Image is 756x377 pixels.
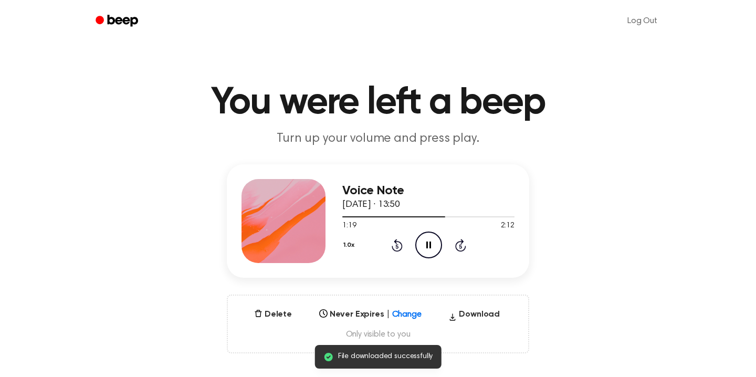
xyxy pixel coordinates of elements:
[240,329,516,340] span: Only visible to you
[342,236,358,254] button: 1.0x
[342,221,356,232] span: 1:19
[342,200,400,210] span: [DATE] · 13:50
[444,308,504,325] button: Download
[250,308,296,321] button: Delete
[176,130,580,148] p: Turn up your volume and press play.
[501,221,514,232] span: 2:12
[338,351,433,362] span: File downloaded successfully
[88,11,148,32] a: Beep
[342,184,514,198] h3: Voice Note
[109,84,647,122] h1: You were left a beep
[617,8,668,34] a: Log Out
